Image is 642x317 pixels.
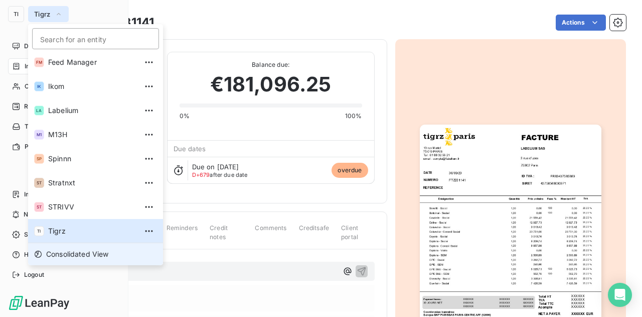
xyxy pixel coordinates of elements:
[34,130,44,140] div: M1
[24,42,56,51] span: Dashboard
[192,171,210,178] span: D+679
[48,105,137,116] span: Labelium
[34,154,44,164] div: SP
[34,57,44,67] div: FM
[24,270,44,279] span: Logout
[180,60,362,69] span: Balance due:
[192,163,239,171] span: Due on [DATE]
[192,172,248,178] span: after due date
[341,224,374,250] span: Client portal
[34,202,44,212] div: ST
[210,224,243,250] span: Credit notes
[25,62,49,71] span: Invoices
[25,122,42,131] span: Tasks
[332,163,368,178] span: overdue
[48,202,137,212] span: STRIVV
[34,81,44,91] div: IK
[25,142,54,151] span: Payments
[255,224,286,241] span: Comments
[24,102,55,111] span: Reminders
[48,57,137,67] span: Feed Manager
[24,190,46,199] span: Imports
[34,226,44,236] div: TI
[24,210,61,219] span: Notifications
[8,6,24,22] div: TI
[180,112,190,121] span: 0%
[8,295,70,311] img: Logo LeanPay
[210,69,332,99] span: €181,096.25
[48,154,137,164] span: Spinnn
[25,82,45,91] span: Clients
[299,224,330,241] span: Creditsafe
[167,224,198,241] span: Reminders
[608,283,632,307] div: Open Intercom Messenger
[46,249,109,259] span: Consolidated View
[24,250,38,259] span: Help
[34,178,44,188] div: ST
[24,230,48,239] span: Settings
[48,226,137,236] span: Tigrz
[34,105,44,116] div: LA
[34,10,51,18] span: Tigrz
[48,178,137,188] span: Stratnxt
[345,112,362,121] span: 100%
[174,145,206,153] span: Due dates
[48,130,137,140] span: M13H
[556,15,606,31] button: Actions
[32,28,159,49] input: placeholder
[48,81,137,91] span: Ikom
[8,247,120,263] a: Help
